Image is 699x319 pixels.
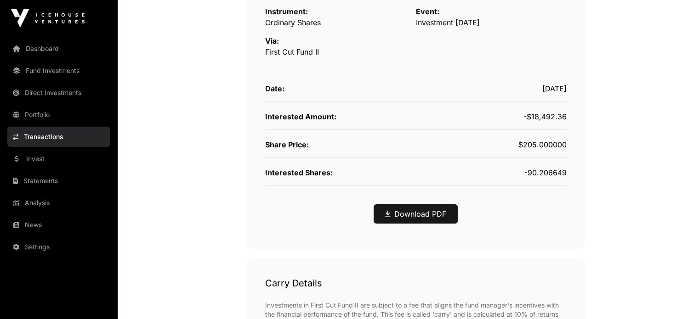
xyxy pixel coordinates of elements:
a: Dashboard [7,39,110,59]
a: Download PDF [385,208,446,219]
span: Instrument: [265,7,308,16]
img: Icehouse Ventures Logo [11,9,85,28]
a: Direct Investments [7,83,110,103]
span: Investment [DATE] [416,18,480,27]
span: Interested Amount: [265,112,336,121]
a: Analysis [7,193,110,213]
iframe: Chat Widget [653,275,699,319]
a: Portfolio [7,105,110,125]
div: $205.000000 [416,139,567,150]
a: Fund Investments [7,61,110,81]
a: News [7,215,110,235]
a: Transactions [7,127,110,147]
h1: Carry Details [265,277,567,290]
div: -$18,492.36 [416,111,567,122]
span: Date: [265,84,284,93]
span: Event: [416,7,439,16]
span: Via: [265,36,279,45]
a: Settings [7,237,110,257]
a: Statements [7,171,110,191]
span: Share Price: [265,140,309,149]
span: Interested Shares: [265,168,333,177]
a: First Cut Fund II [265,47,319,56]
div: [DATE] [416,83,567,94]
span: Ordinary Shares [265,18,321,27]
a: Invest [7,149,110,169]
div: -90.206649 [416,167,567,178]
button: Download PDF [374,204,458,224]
